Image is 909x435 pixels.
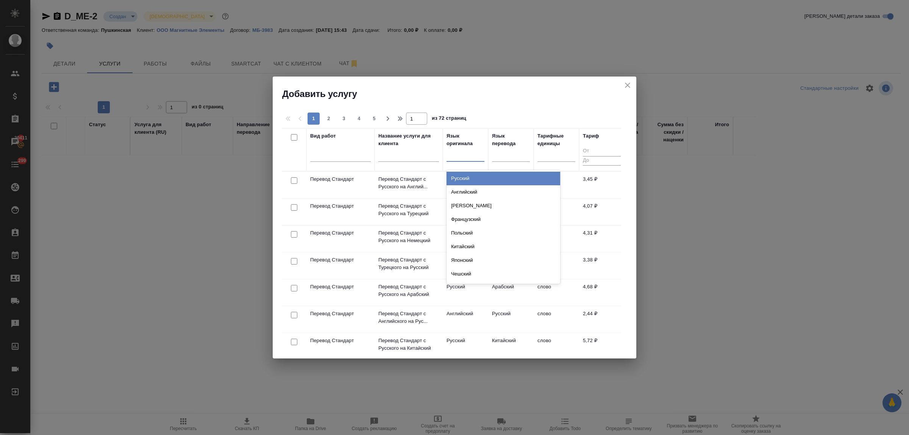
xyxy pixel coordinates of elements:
[447,172,560,185] div: Русский
[583,132,599,140] div: Тариф
[579,225,625,252] td: 4,31 ₽
[378,283,439,298] p: Перевод Стандарт с Русского на Арабский
[310,229,371,237] p: Перевод Стандарт
[579,252,625,279] td: 3,38 ₽
[488,279,534,306] td: Арабский
[447,213,560,226] div: Французский
[432,114,466,125] span: из 72 страниц
[488,333,534,360] td: Китайский
[443,225,488,252] td: Русский
[488,306,534,333] td: Русский
[534,279,579,306] td: слово
[583,147,621,156] input: От
[622,80,633,91] button: close
[492,132,530,147] div: Язык перевода
[537,132,575,147] div: Тарифные единицы
[310,256,371,264] p: Перевод Стандарт
[447,226,560,240] div: Польский
[447,267,560,281] div: Чешский
[443,279,488,306] td: Русский
[378,229,439,244] p: Перевод Стандарт с Русского на Немецкий
[378,310,439,325] p: Перевод Стандарт с Английского на Рус...
[353,115,365,122] span: 4
[378,337,439,352] p: Перевод Стандарт с Русского на Китайский
[579,306,625,333] td: 2,44 ₽
[534,306,579,333] td: слово
[368,113,380,125] button: 5
[579,279,625,306] td: 4,68 ₽
[447,132,484,147] div: Язык оригинала
[310,337,371,344] p: Перевод Стандарт
[368,115,380,122] span: 5
[378,175,439,191] p: Перевод Стандарт с Русского на Англий...
[310,283,371,291] p: Перевод Стандарт
[310,310,371,318] p: Перевод Стандарт
[447,240,560,253] div: Китайский
[583,156,621,166] input: До
[310,132,336,140] div: Вид работ
[378,256,439,271] p: Перевод Стандарт с Турецкого на Русский
[310,175,371,183] p: Перевод Стандарт
[282,88,636,100] h2: Добавить услугу
[378,132,439,147] div: Название услуги для клиента
[443,199,488,225] td: Русский
[447,199,560,213] div: [PERSON_NAME]
[534,333,579,360] td: слово
[353,113,365,125] button: 4
[579,199,625,225] td: 4,07 ₽
[579,333,625,360] td: 5,72 ₽
[323,115,335,122] span: 2
[443,333,488,360] td: Русский
[447,281,560,294] div: Сербский
[310,202,371,210] p: Перевод Стандарт
[378,202,439,217] p: Перевод Стандарт с Русского на Турецкий
[447,253,560,267] div: Японский
[579,172,625,198] td: 3,45 ₽
[447,185,560,199] div: Английский
[443,172,488,198] td: Русский
[323,113,335,125] button: 2
[338,113,350,125] button: 3
[338,115,350,122] span: 3
[443,252,488,279] td: Турецкий
[443,306,488,333] td: Английский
